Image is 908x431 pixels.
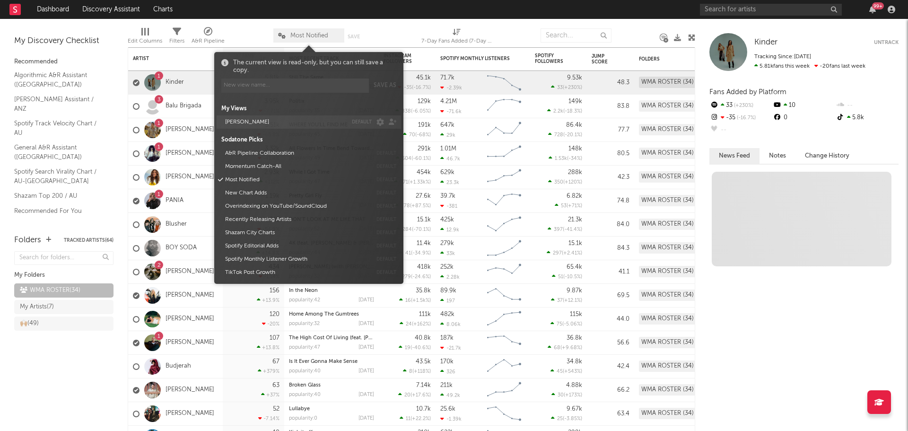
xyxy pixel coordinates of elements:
[440,75,454,81] div: 71.7k
[554,132,563,138] span: 728
[416,359,431,365] div: 43.5k
[564,322,581,327] span: -5.06 %
[417,217,431,223] div: 15.1k
[551,84,582,90] div: ( )
[564,298,581,303] span: +12.1 %
[565,109,581,114] span: -18.3 %
[440,156,460,162] div: 46.7k
[592,53,615,65] div: Jump Score
[413,85,429,90] span: -16.7 %
[639,195,696,206] div: WMA ROSTER (34)
[639,171,696,183] div: WMA ROSTER (34)
[440,203,457,209] div: -381
[592,172,629,183] div: 42.3
[754,38,777,47] a: Kinder
[14,70,104,89] a: Algorithmic A&R Assistant ([GEOGRAPHIC_DATA])
[222,200,372,213] button: Overindexing on YouTube/SoundCloud
[262,321,279,327] div: -20 %
[128,35,162,47] div: Edit Columns
[567,288,582,294] div: 9.87k
[567,264,582,270] div: 65.4k
[440,359,454,365] div: 170k
[592,290,629,301] div: 69.5
[754,54,811,60] span: Tracking Since: [DATE]
[440,132,455,138] div: 29k
[376,217,396,222] button: default
[440,240,454,246] div: 279k
[258,368,279,374] div: +379 %
[483,355,525,378] svg: Chart title
[557,298,563,303] span: 37
[535,53,568,64] div: Spotify Followers
[399,250,431,256] div: ( )
[221,105,396,113] div: My Views
[400,321,431,327] div: ( )
[557,322,562,327] span: 75
[568,169,582,176] div: 288k
[289,288,318,293] a: In the Neon
[289,312,374,317] div: Home Among The Gumtrees
[483,95,525,118] svg: Chart title
[733,103,753,108] span: +230 %
[440,335,454,341] div: 187k
[222,239,372,253] button: Spotify Editorial Adds
[14,94,104,114] a: [PERSON_NAME] Assistant / ANZ
[440,274,460,280] div: 2.28k
[395,108,431,114] div: ( )
[14,35,113,47] div: My Discovery Checklist
[348,34,360,39] button: Save
[483,378,525,402] svg: Chart title
[440,122,454,128] div: 647k
[289,335,374,341] div: The High Cost Of Living (feat. Randy Houser)
[548,179,582,185] div: ( )
[64,238,113,243] button: Tracked Artists(64)
[795,148,859,164] button: Change History
[700,4,842,16] input: Search for artists
[735,115,756,121] span: -16.7 %
[399,297,431,303] div: ( )
[639,124,696,135] div: WMA ROSTER (34)
[396,155,431,161] div: ( )
[567,193,582,199] div: 6.82k
[192,35,225,47] div: A&R Pipeline
[564,227,581,232] span: -41.4 %
[222,226,372,239] button: Shazam City Charts
[639,361,696,372] div: WMA ROSTER (34)
[547,108,582,114] div: ( )
[639,337,696,348] div: WMA ROSTER (34)
[440,169,454,176] div: 629k
[358,321,374,326] div: [DATE]
[869,6,876,13] button: 99+
[639,242,696,254] div: WMA ROSTER (34)
[414,369,429,374] span: +118 %
[549,155,582,161] div: ( )
[128,24,162,51] div: Edit Columns
[289,288,374,293] div: In the Neon
[418,122,431,128] div: 191k
[14,206,104,216] a: Recommended For You
[415,335,431,341] div: 40.8k
[639,313,696,325] div: WMA ROSTER (34)
[222,115,347,129] button: [PERSON_NAME]
[709,99,772,112] div: 33
[418,98,431,105] div: 129k
[483,331,525,355] svg: Chart title
[376,257,396,262] button: default
[394,179,431,185] div: ( )
[548,226,582,232] div: ( )
[166,362,191,370] a: Budjerah
[417,264,431,270] div: 418k
[166,410,214,418] a: [PERSON_NAME]
[554,180,563,185] span: 350
[166,268,214,276] a: [PERSON_NAME]
[639,219,696,230] div: WMA ROSTER (34)
[376,151,396,156] button: default
[166,197,183,205] a: PANIA
[14,142,104,162] a: General A&R Assistant ([GEOGRAPHIC_DATA])
[272,382,279,388] div: 63
[440,264,454,270] div: 252k
[376,244,396,248] button: default
[541,28,611,43] input: Search...
[166,339,214,347] a: [PERSON_NAME]
[270,335,279,341] div: 107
